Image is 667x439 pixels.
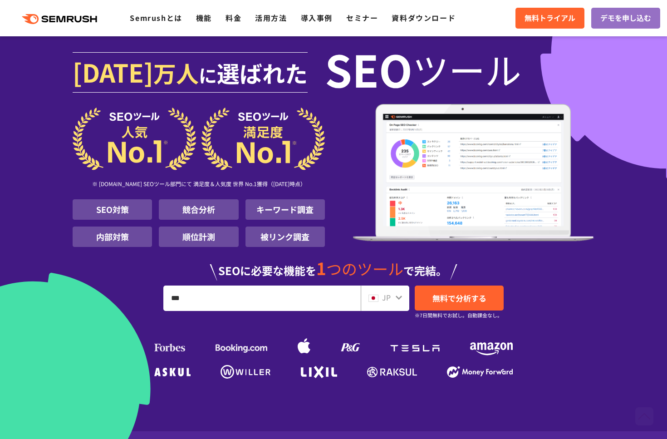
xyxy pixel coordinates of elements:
span: 1 [316,256,326,280]
li: SEO対策 [73,199,152,220]
li: キーワード調査 [245,199,325,220]
span: デモを申し込む [600,12,651,24]
a: 資料ダウンロード [392,12,456,23]
a: デモを申し込む [591,8,660,29]
li: 競合分析 [159,199,238,220]
small: ※7日間無料でお試し。自動課金なし。 [415,311,502,320]
a: Semrushとは [130,12,182,23]
span: 無料トライアル [525,12,575,24]
span: SEO [325,51,412,87]
li: 順位計測 [159,227,238,247]
span: つのツール [326,257,403,280]
a: 無料で分析する [415,286,504,311]
span: JP [382,292,391,303]
li: 被リンク調査 [245,227,325,247]
a: 無料トライアル [515,8,584,29]
li: 内部対策 [73,227,152,247]
a: 活用方法 [255,12,287,23]
span: [DATE] [73,54,153,90]
span: で完結。 [403,262,447,278]
a: 機能 [196,12,212,23]
span: 万人 [153,56,199,89]
a: セミナー [346,12,378,23]
span: ツール [412,51,521,87]
span: に [199,62,217,88]
a: 導入事例 [301,12,333,23]
span: 無料で分析する [432,292,486,304]
div: SEOに必要な機能を [73,251,594,281]
span: 選ばれた [217,56,308,89]
a: 料金 [226,12,241,23]
div: ※ [DOMAIN_NAME] SEOツール部門にて 満足度＆人気度 世界 No.1獲得（[DATE]時点） [73,170,325,199]
input: URL、キーワードを入力してください [164,286,360,311]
